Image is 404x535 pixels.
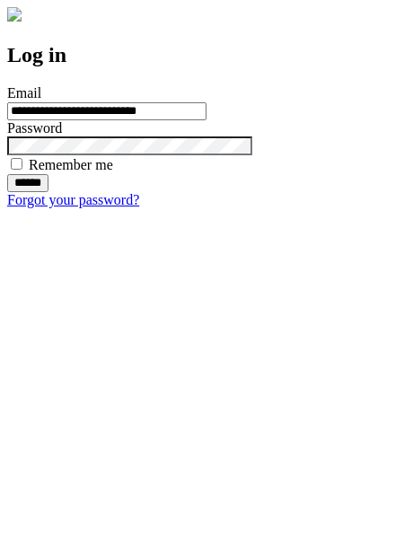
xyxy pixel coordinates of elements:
[7,192,139,207] a: Forgot your password?
[7,85,41,101] label: Email
[7,7,22,22] img: logo-4e3dc11c47720685a147b03b5a06dd966a58ff35d612b21f08c02c0306f2b779.png
[7,43,397,67] h2: Log in
[29,157,113,172] label: Remember me
[7,120,62,136] label: Password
